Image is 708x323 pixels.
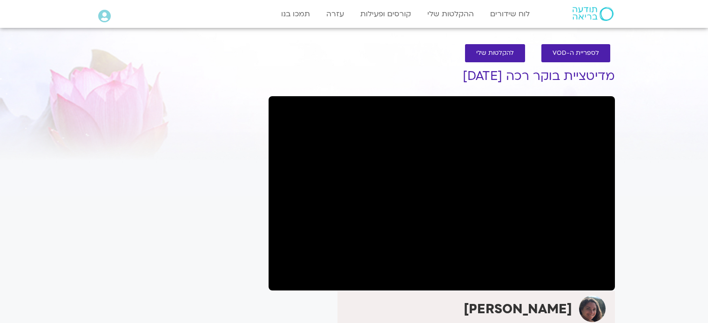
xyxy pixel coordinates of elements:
span: להקלטות שלי [476,50,514,57]
a: קורסים ופעילות [356,5,416,23]
a: להקלטות שלי [465,44,525,62]
h1: מדיטציית בוקר רכה [DATE] [269,69,615,83]
strong: [PERSON_NAME] [464,300,572,318]
a: ההקלטות שלי [423,5,479,23]
img: תודעה בריאה [573,7,614,21]
a: לוח שידורים [485,5,534,23]
span: לספריית ה-VOD [553,50,599,57]
a: עזרה [322,5,349,23]
img: קרן גל [579,296,606,322]
a: לספריית ה-VOD [541,44,610,62]
a: תמכו בנו [276,5,315,23]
